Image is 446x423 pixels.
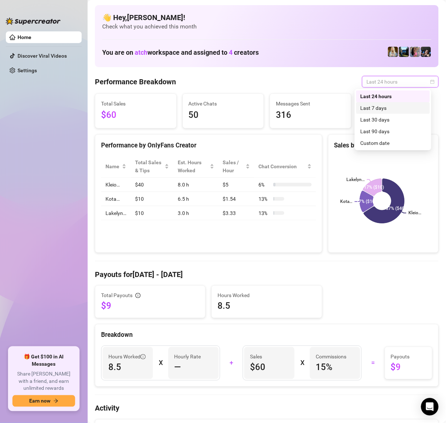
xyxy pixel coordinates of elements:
span: Active Chats [189,100,258,108]
a: Discover Viral Videos [18,53,67,59]
span: info-circle [135,293,141,298]
td: $10 [131,192,173,206]
span: 316 [276,108,345,122]
article: Hourly Rate [174,353,201,361]
td: $1.54 [219,192,254,206]
span: Hours Worked [108,353,146,361]
div: X [300,357,304,369]
span: arrow-right [53,399,58,404]
div: Performance by OnlyFans Creator [101,141,316,150]
td: Lakelyn… [101,206,131,220]
span: 15 % [316,362,354,373]
span: $9 [101,300,199,312]
span: Payouts [391,353,426,361]
span: Sales / Hour [223,158,244,174]
td: $10 [131,206,173,220]
div: Custom date [361,139,426,147]
div: Breakdown [101,330,432,340]
div: Last 30 days [356,114,430,126]
span: 🎁 Get $100 in AI Messages [12,354,75,368]
a: Home [18,34,31,40]
h4: Activity [95,403,439,414]
img: Britt [399,47,409,57]
td: $40 [131,178,173,192]
div: Last 24 hours [361,92,426,100]
span: Total Sales & Tips [135,158,163,174]
div: Last 7 days [356,102,430,114]
span: $60 [101,108,170,122]
span: calendar [430,80,435,84]
span: Last 24 hours [366,76,434,87]
img: Kleio [388,47,398,57]
article: Commissions [316,353,346,361]
th: Total Sales & Tips [131,155,173,178]
td: 6.5 h [173,192,218,206]
span: Hours Worked [218,292,316,300]
button: Earn nowarrow-right [12,395,75,407]
span: Total Payouts [101,292,132,300]
a: Settings [18,68,37,73]
span: 8.5 [218,300,316,312]
div: Last 90 days [361,127,426,135]
h4: Payouts for [DATE] - [DATE] [95,269,439,280]
span: 50 [189,108,258,122]
div: + [224,357,239,369]
span: Name [105,162,120,170]
th: Sales / Hour [219,155,254,178]
span: $9 [391,362,426,373]
span: 13 % [259,195,270,203]
img: Kota [410,47,420,57]
span: 13 % [259,209,270,217]
h1: You are on workspace and assigned to creators [102,49,259,57]
span: Sales [250,353,289,361]
span: — [174,362,181,373]
span: Check what you achieved this month [102,23,431,31]
th: Name [101,155,131,178]
span: Messages Sent [276,100,345,108]
span: atch [135,49,147,56]
div: Custom date [356,137,430,149]
div: Open Intercom Messenger [421,398,439,416]
span: 4 [229,49,232,56]
div: Last 90 days [356,126,430,137]
th: Chat Conversion [254,155,316,178]
div: Last 30 days [361,116,426,124]
div: Last 7 days [361,104,426,112]
span: Total Sales [101,100,170,108]
td: 3.0 h [173,206,218,220]
div: X [159,357,162,369]
td: 8.0 h [173,178,218,192]
div: Sales by OnlyFans Creator [334,141,432,150]
span: 8.5 [108,362,147,373]
img: Lakelyn [421,47,431,57]
td: $5 [219,178,254,192]
text: Kota… [340,199,353,204]
div: = [366,357,380,369]
td: Kota… [101,192,131,206]
h4: 👋 Hey, [PERSON_NAME] ! [102,12,431,23]
td: Kleio… [101,178,131,192]
text: Kleio… [409,211,422,216]
span: info-circle [141,354,146,359]
span: Earn now [29,398,50,404]
span: Chat Conversion [259,162,306,170]
h4: Performance Breakdown [95,77,176,87]
span: Share [PERSON_NAME] with a friend, and earn unlimited rewards [12,371,75,392]
td: $3.33 [219,206,254,220]
div: Last 24 hours [356,91,430,102]
span: $60 [250,362,289,373]
div: Est. Hours Worked [178,158,208,174]
span: 6 % [259,181,270,189]
text: Lakelyn… [346,177,365,182]
img: logo-BBDzfeDw.svg [6,18,61,25]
